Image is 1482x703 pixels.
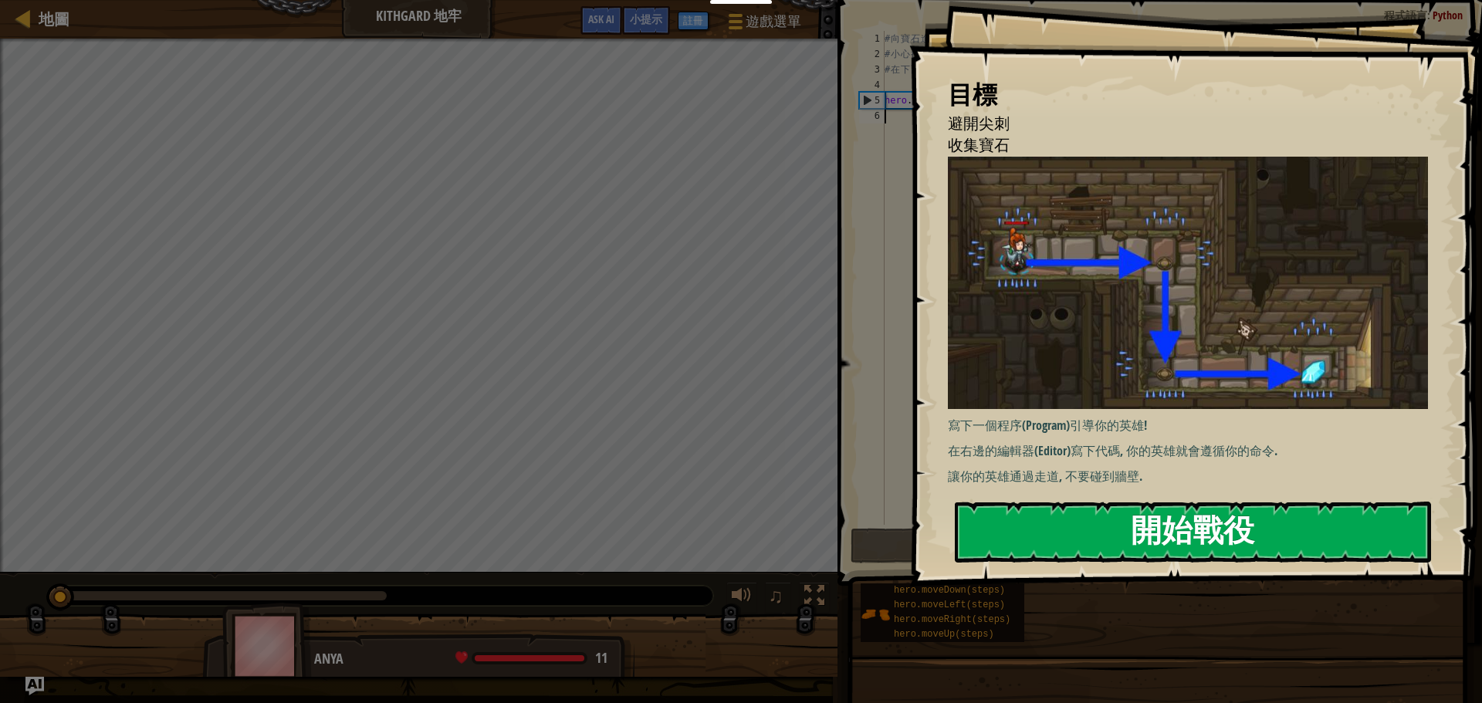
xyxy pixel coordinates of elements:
div: Anya [314,649,619,669]
button: Ask AI [25,677,44,695]
li: 避開尖刺 [929,113,1424,135]
button: 運行 [851,528,1458,563]
button: Ask AI [580,6,622,35]
div: 3 [859,62,885,77]
img: Kithgard 地牢 [948,157,1441,409]
span: 收集寶石 [948,134,1010,155]
span: hero.moveDown(steps) [894,585,1005,596]
span: hero.moveRight(steps) [894,614,1010,625]
div: 6 [859,108,885,123]
button: 調整音量 [726,582,757,613]
p: 在右邊的編輯器(Editor)寫下代碼, 你的英雄就會遵循你的命令. [948,442,1441,460]
p: 寫下一個程序(Program)引導你的英雄! [948,417,1441,434]
li: 收集寶石 [929,134,1424,157]
span: 小提示 [630,12,662,26]
button: 開始戰役 [955,502,1431,563]
div: 4 [859,77,885,93]
span: 11 [595,648,607,668]
div: health: 11 / 11 [455,651,607,665]
div: 目標 [948,77,1428,113]
img: thang_avatar_frame.png [222,603,312,688]
p: 讓你的英雄通過走道, 不要碰到牆壁. [948,468,1441,485]
span: hero.moveLeft(steps) [894,600,1005,610]
span: hero.moveUp(steps) [894,629,994,640]
div: 1 [859,31,885,46]
button: 註冊 [678,12,709,30]
button: 遊戲選單 [716,6,810,42]
button: ♫ [765,582,791,613]
span: 遊戲選單 [746,12,801,32]
div: 2 [859,46,885,62]
span: 避開尖刺 [948,113,1010,134]
div: 5 [860,93,885,108]
span: Ask AI [588,12,614,26]
button: 切換全螢幕 [799,582,830,613]
img: portrait.png [861,600,890,629]
span: ♫ [768,584,783,607]
span: 地圖 [39,8,69,29]
a: 地圖 [31,8,69,29]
